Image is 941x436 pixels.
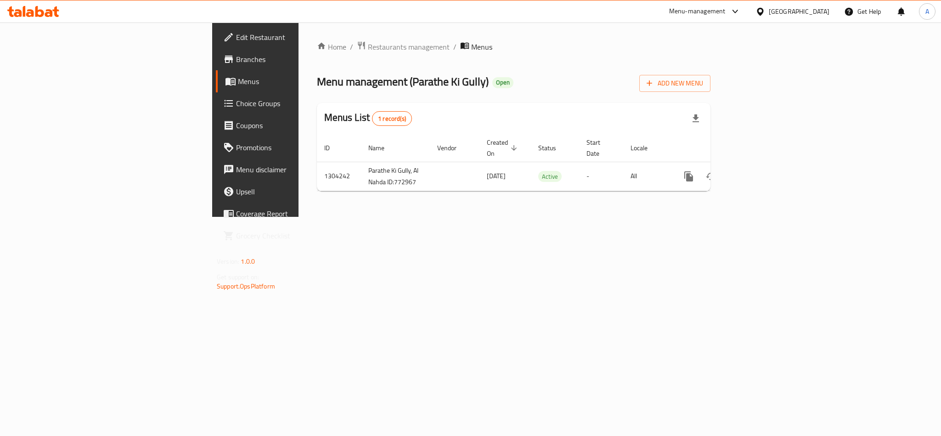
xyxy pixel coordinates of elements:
nav: breadcrumb [317,41,710,53]
span: Name [368,142,396,153]
a: Coupons [216,114,369,136]
span: Status [538,142,568,153]
span: Add New Menu [647,78,703,89]
a: Grocery Checklist [216,225,369,247]
h2: Menus List [324,111,412,126]
button: Change Status [700,165,722,187]
div: Total records count [372,111,412,126]
table: enhanced table [317,134,773,191]
span: Branches [236,54,362,65]
div: Menu-management [669,6,726,17]
span: Promotions [236,142,362,153]
a: Upsell [216,181,369,203]
span: Edit Restaurant [236,32,362,43]
span: ID [324,142,342,153]
span: Get support on: [217,271,259,283]
span: Menus [471,41,492,52]
span: Menu management ( Parathe Ki Gully ) [317,71,489,92]
span: A [925,6,929,17]
a: Edit Restaurant [216,26,369,48]
a: Restaurants management [357,41,450,53]
a: Coverage Report [216,203,369,225]
td: Parathe Ki Gully, Al Nahda ID:772967 [361,162,430,191]
span: Vendor [437,142,468,153]
button: more [678,165,700,187]
span: Version: [217,255,239,267]
a: Branches [216,48,369,70]
span: 1 record(s) [372,114,411,123]
th: Actions [671,134,773,162]
li: / [453,41,456,52]
span: 1.0.0 [241,255,255,267]
span: [DATE] [487,170,506,182]
span: Active [538,171,562,182]
span: Coupons [236,120,362,131]
span: Open [492,79,513,86]
a: Menu disclaimer [216,159,369,181]
span: Upsell [236,186,362,197]
td: All [623,162,671,191]
div: Export file [685,108,707,130]
div: [GEOGRAPHIC_DATA] [769,6,829,17]
span: Menu disclaimer [236,164,362,175]
a: Menus [216,70,369,92]
a: Choice Groups [216,92,369,114]
span: Created On [487,137,520,159]
span: Locale [631,142,659,153]
div: Open [492,77,513,88]
span: Start Date [586,137,612,159]
span: Grocery Checklist [236,230,362,241]
span: Coverage Report [236,208,362,219]
a: Support.OpsPlatform [217,280,275,292]
span: Restaurants management [368,41,450,52]
a: Promotions [216,136,369,159]
span: Choice Groups [236,98,362,109]
td: - [579,162,623,191]
span: Menus [238,76,362,87]
button: Add New Menu [639,75,710,92]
